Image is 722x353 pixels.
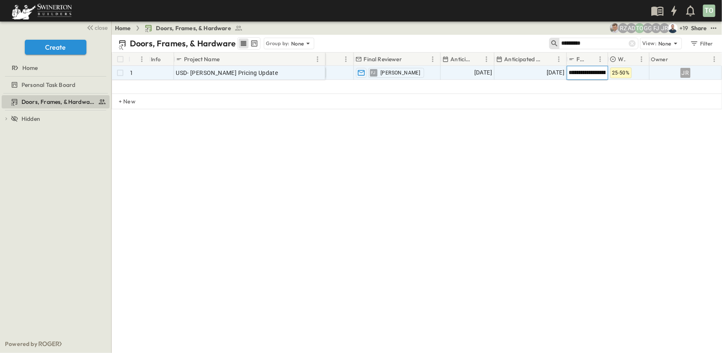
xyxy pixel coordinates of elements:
div: JR [681,68,691,78]
span: FJ [371,72,376,73]
p: + New [119,97,124,106]
button: Menu [313,54,323,64]
p: Project Name [184,55,220,63]
div: Owner [651,48,669,71]
button: Sort [670,55,679,64]
div: Share [691,24,707,32]
img: Brandon Norcutt (brandon.norcutt@swinerton.com) [668,23,678,33]
div: Filter [690,39,713,48]
div: # [129,53,149,66]
div: Doors, Frames, & Hardwaretest [2,95,110,108]
button: Menu [637,54,647,64]
div: Info [151,48,161,71]
span: 25-50% [612,70,630,76]
button: Sort [132,55,141,64]
a: Home [2,62,108,74]
div: Alyssa De Robertis (aderoberti@swinerton.com) [626,23,636,33]
img: Aaron Anderson (aaron.anderson@swinerton.com) [610,23,620,33]
p: None [291,39,304,48]
span: Doors, Frames, & Hardware [156,24,231,32]
button: Filter [687,38,715,49]
button: row view [239,38,249,48]
span: Hidden [22,115,40,123]
p: Final Reviewer [364,55,402,63]
button: Menu [137,54,147,64]
nav: breadcrumbs [115,24,248,32]
button: Menu [428,54,438,64]
p: None [658,39,672,48]
p: Win Probability [618,55,626,63]
a: Doors, Frames, & Hardware [2,96,108,108]
button: Sort [473,55,482,64]
span: USD- [PERSON_NAME] Pricing Update [176,69,278,77]
span: Home [22,64,38,72]
button: Menu [710,54,720,64]
p: + 19 [679,24,688,32]
span: Doors, Frames, & Hardware [22,98,95,106]
button: Menu [595,54,605,64]
div: Gerrad Gerber (gerrad.gerber@swinerton.com) [643,23,653,33]
p: Group by: [266,39,289,48]
div: Robert Zeilinger (robert.zeilinger@swinerton.com) [618,23,628,33]
span: [PERSON_NAME] [381,70,421,76]
button: Menu [554,54,564,64]
button: test [709,23,719,33]
div: Travis Osterloh (travis.osterloh@swinerton.com) [635,23,645,33]
p: View: [642,39,657,48]
button: Menu [341,54,351,64]
a: Doors, Frames, & Hardware [144,24,243,32]
button: Sort [404,55,413,64]
button: Sort [586,55,595,64]
div: TO [703,5,715,17]
button: Menu [482,54,492,64]
p: 1 [131,69,133,77]
button: Sort [545,55,554,64]
div: Personal Task Boardtest [2,78,110,91]
button: kanban view [249,38,259,48]
img: 6c363589ada0b36f064d841b69d3a419a338230e66bb0a533688fa5cc3e9e735.png [10,2,74,19]
span: [DATE] [474,68,492,77]
button: close [83,22,110,33]
p: Anticipated Start [451,55,471,63]
div: table view [237,37,261,50]
p: Anticipated Finish [504,55,543,63]
div: Info [149,53,174,66]
p: File Path [577,55,585,63]
div: Francisco J. Sanchez (frsanchez@swinerton.com) [651,23,661,33]
span: close [95,24,108,32]
button: TO [702,4,716,18]
div: Joshua Russell (joshua.russell@swinerton.com) [660,23,669,33]
a: Home [115,24,131,32]
span: [DATE] [547,68,564,77]
div: Owner [650,53,722,66]
button: Sort [628,55,637,64]
button: Sort [221,55,230,64]
span: Personal Task Board [22,81,75,89]
button: Create [25,40,86,55]
p: Doors, Frames, & Hardware [130,38,236,49]
a: Personal Task Board [2,79,108,91]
